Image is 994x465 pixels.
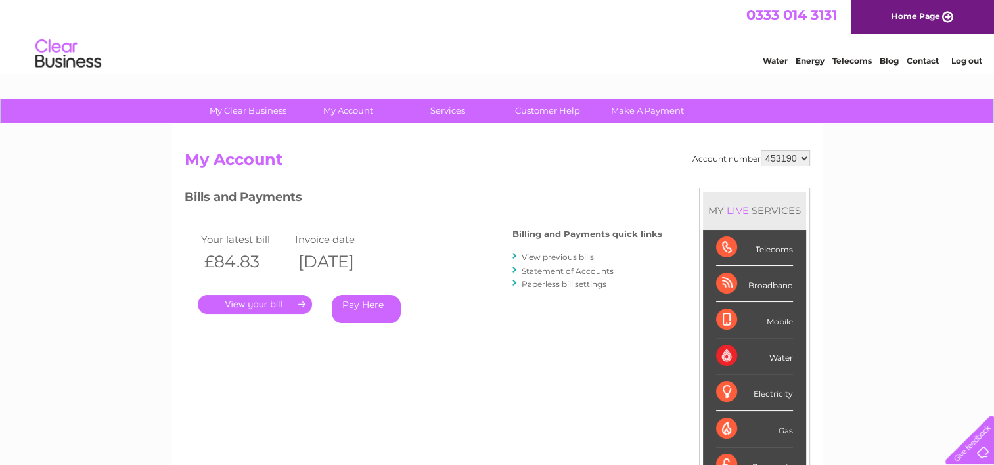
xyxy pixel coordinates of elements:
[292,231,386,248] td: Invoice date
[716,230,793,266] div: Telecoms
[716,302,793,338] div: Mobile
[522,266,614,276] a: Statement of Accounts
[198,295,312,314] a: .
[522,252,594,262] a: View previous bills
[951,56,982,66] a: Log out
[294,99,402,123] a: My Account
[763,56,788,66] a: Water
[35,34,102,74] img: logo.png
[198,248,292,275] th: £84.83
[512,229,662,239] h4: Billing and Payments quick links
[716,411,793,447] div: Gas
[716,266,793,302] div: Broadband
[194,99,302,123] a: My Clear Business
[198,231,292,248] td: Your latest bill
[880,56,899,66] a: Blog
[493,99,602,123] a: Customer Help
[593,99,702,123] a: Make A Payment
[716,338,793,374] div: Water
[724,204,752,217] div: LIVE
[187,7,808,64] div: Clear Business is a trading name of Verastar Limited (registered in [GEOGRAPHIC_DATA] No. 3667643...
[185,150,810,175] h2: My Account
[522,279,606,289] a: Paperless bill settings
[746,7,837,23] a: 0333 014 3131
[703,192,806,229] div: MY SERVICES
[394,99,502,123] a: Services
[796,56,825,66] a: Energy
[907,56,939,66] a: Contact
[716,374,793,410] div: Electricity
[692,150,810,166] div: Account number
[292,248,386,275] th: [DATE]
[185,188,662,211] h3: Bills and Payments
[832,56,872,66] a: Telecoms
[332,295,401,323] a: Pay Here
